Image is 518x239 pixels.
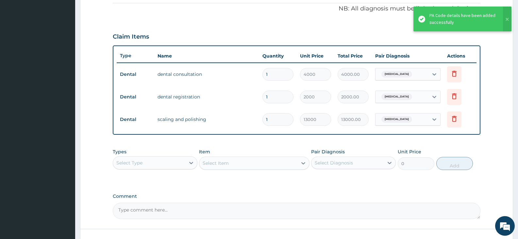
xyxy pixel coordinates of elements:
span: [MEDICAL_DATA] [381,116,412,123]
label: Item [199,148,210,155]
div: Minimize live chat window [107,3,123,19]
img: d_794563401_company_1708531726252_794563401 [12,33,26,49]
td: Dental [117,68,154,80]
th: Pair Diagnosis [372,49,444,62]
th: Name [154,49,259,62]
div: Select Diagnosis [315,160,353,166]
span: We're online! [38,76,90,142]
div: Chat with us now [34,37,110,45]
label: Types [113,149,126,155]
th: Type [117,50,154,62]
textarea: Type your message and hit 'Enter' [3,165,125,188]
th: Unit Price [297,49,334,62]
td: scaling and polishing [154,113,259,126]
label: Pair Diagnosis [311,148,345,155]
th: Total Price [334,49,372,62]
label: Comment [113,194,480,199]
th: Quantity [259,49,297,62]
button: Add [436,157,473,170]
p: NB: All diagnosis must be linked to a claim item [113,5,480,13]
td: Dental [117,91,154,103]
td: dental consultation [154,68,259,81]
label: Unit Price [398,148,421,155]
div: Select Type [116,160,142,166]
span: [MEDICAL_DATA] [381,71,412,77]
td: dental registration [154,90,259,103]
span: [MEDICAL_DATA] [381,94,412,100]
div: PA Code details have been added successfully [429,12,497,26]
th: Actions [444,49,476,62]
h3: Claim Items [113,33,149,41]
td: Dental [117,113,154,126]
